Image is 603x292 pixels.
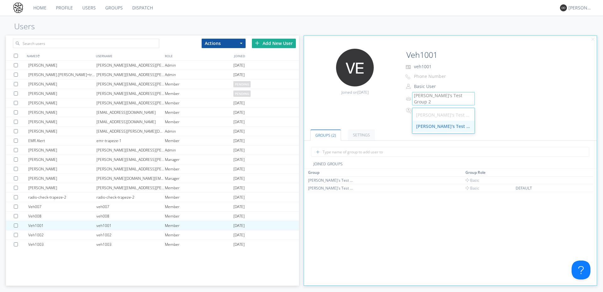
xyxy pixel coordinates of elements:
div: [EMAIL_ADDRESS][DOMAIN_NAME] [96,117,165,126]
div: Member [165,230,233,240]
a: [PERSON_NAME][PERSON_NAME][EMAIL_ADDRESS][PERSON_NAME][DOMAIN_NAME]Memberpending [6,89,299,98]
a: [PERSON_NAME][PERSON_NAME][EMAIL_ADDRESS][PERSON_NAME][DOMAIN_NAME]Member[DATE] [6,164,299,174]
img: person-outline.svg [406,84,411,89]
div: [PERSON_NAME] [28,164,97,174]
a: Veh1002veh1002Member[DATE] [6,230,299,240]
img: icon-alert-users-thin-outline.svg [406,92,412,105]
a: [PERSON_NAME][EMAIL_ADDRESS][DOMAIN_NAME]Member[DATE] [6,117,299,127]
div: [PERSON_NAME][EMAIL_ADDRESS][PERSON_NAME][DOMAIN_NAME] [96,98,165,107]
span: Basic [465,185,479,191]
div: veh007 [96,202,165,211]
div: JOINED [232,51,301,60]
span: Joined on [341,90,369,95]
div: [PERSON_NAME][EMAIL_ADDRESS][PERSON_NAME][DOMAIN_NAME] [96,164,165,174]
a: [PERSON_NAME][PERSON_NAME][EMAIL_ADDRESS][PERSON_NAME][DOMAIN_NAME]Memberpending [6,80,299,89]
a: radio-check-trapeze-2radio-check-trapeze-2Member[DATE] [6,193,299,202]
div: DEFAULT [516,185,563,191]
span: pending [233,81,251,87]
div: [PERSON_NAME] [28,117,97,126]
img: 373638.png [336,49,374,86]
img: phone-outline.svg [405,74,410,79]
div: Veh008 [28,212,97,221]
a: [PERSON_NAME].[PERSON_NAME]+trapeze[PERSON_NAME][EMAIL_ADDRESS][PERSON_NAME][DOMAIN_NAME]Admin[DATE] [6,70,299,80]
div: EMR Alert [28,136,97,145]
div: [PERSON_NAME][EMAIL_ADDRESS][PERSON_NAME][DOMAIN_NAME] [96,183,165,192]
div: emr-trapeze-1 [96,136,165,145]
a: [PERSON_NAME][PERSON_NAME][DOMAIN_NAME][EMAIL_ADDRESS][PERSON_NAME][DOMAIN_NAME]Manager[DATE] [6,174,299,183]
a: [PERSON_NAME][PERSON_NAME][EMAIL_ADDRESS][PERSON_NAME][DOMAIN_NAME]Member[DATE] [6,98,299,108]
div: [EMAIL_ADDRESS][PERSON_NAME][DOMAIN_NAME] [96,127,165,136]
img: 373638.png [560,4,567,11]
div: Member [165,136,233,145]
div: [PERSON_NAME]'s Test Group 1 [412,121,475,132]
span: [DATE] [233,230,245,240]
div: [PERSON_NAME] [28,146,97,155]
div: Member [165,183,233,192]
div: JOINED GROUPS [304,161,597,169]
a: Settings [348,129,375,140]
span: [DATE] [233,202,245,212]
span: [DATE] [233,155,245,164]
div: Member [165,108,233,117]
div: radio-check-trapeze-2 [96,193,165,202]
div: Admin [165,127,233,136]
th: Toggle SortBy [515,169,573,176]
th: Toggle SortBy [307,169,464,176]
a: [PERSON_NAME][PERSON_NAME][EMAIL_ADDRESS][PERSON_NAME][DOMAIN_NAME]Admin[DATE] [6,146,299,155]
div: Member [165,193,233,202]
div: Veh007 [28,202,97,211]
span: [DATE] [233,117,245,127]
div: NAMES [25,51,94,60]
div: [PERSON_NAME].[PERSON_NAME]+trapeze [28,70,97,79]
div: Member [165,117,233,126]
div: Member [165,202,233,211]
div: [PERSON_NAME] [568,5,592,11]
div: [PERSON_NAME] [28,98,97,107]
div: [PERSON_NAME]'s Test Group 2 [308,185,355,191]
div: Member [165,80,233,89]
a: Veh008veh008Member[DATE] [6,212,299,221]
a: [PERSON_NAME][PERSON_NAME][EMAIL_ADDRESS][PERSON_NAME][DOMAIN_NAME]Manager[DATE] [6,155,299,164]
a: [PERSON_NAME][PERSON_NAME][EMAIL_ADDRESS][PERSON_NAME][DOMAIN_NAME]Admin[DATE] [6,61,299,70]
div: [PERSON_NAME] [28,155,97,164]
div: [PERSON_NAME] [28,61,97,70]
span: pending [233,91,251,97]
div: Member [165,89,233,98]
div: Veh1003 [28,240,97,249]
span: [DATE] [233,193,245,202]
div: USERNAME [94,51,163,60]
img: 0b72d42dfa8a407a8643a71bb54b2e48 [13,2,24,14]
span: [DATE] [233,212,245,221]
div: [PERSON_NAME] [28,108,97,117]
span: [DATE] [233,240,245,249]
input: Search users [13,39,159,48]
img: cancel.svg [591,37,595,42]
a: Veh1001veh1001Member[DATE] [6,221,299,230]
a: [PERSON_NAME][PERSON_NAME][EMAIL_ADDRESS][PERSON_NAME][DOMAIN_NAME]Member[DATE] [6,183,299,193]
span: [DATE] [233,70,245,80]
span: [DATE] [357,90,369,95]
div: Member [165,164,233,174]
span: [DATE] [233,136,245,146]
div: Member [165,240,233,249]
iframe: Toggle Customer Support [572,261,590,279]
div: Admin [165,61,233,70]
div: [PERSON_NAME]'s Test Group 1 [308,178,355,183]
div: [PERSON_NAME]'s Test Group 2 [412,109,475,121]
div: Member [165,98,233,107]
span: [DATE] [233,221,245,230]
th: Toggle SortBy [464,169,515,176]
div: [PERSON_NAME][EMAIL_ADDRESS][PERSON_NAME][DOMAIN_NAME] [96,89,165,98]
div: [PERSON_NAME] [28,174,97,183]
div: [PERSON_NAME] [28,89,97,98]
a: Groups (2) [310,129,341,141]
div: veh1002 [96,230,165,240]
span: [DATE] [233,98,245,108]
div: [PERSON_NAME][EMAIL_ADDRESS][PERSON_NAME][DOMAIN_NAME] [96,61,165,70]
a: [PERSON_NAME][EMAIL_ADDRESS][PERSON_NAME][DOMAIN_NAME]Admin[DATE] [6,127,299,136]
input: Name [404,49,505,61]
a: Veh007veh007Member[DATE] [6,202,299,212]
div: Add New User [252,39,296,48]
div: [EMAIL_ADDRESS][DOMAIN_NAME] [96,108,165,117]
div: Admin [165,70,233,79]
